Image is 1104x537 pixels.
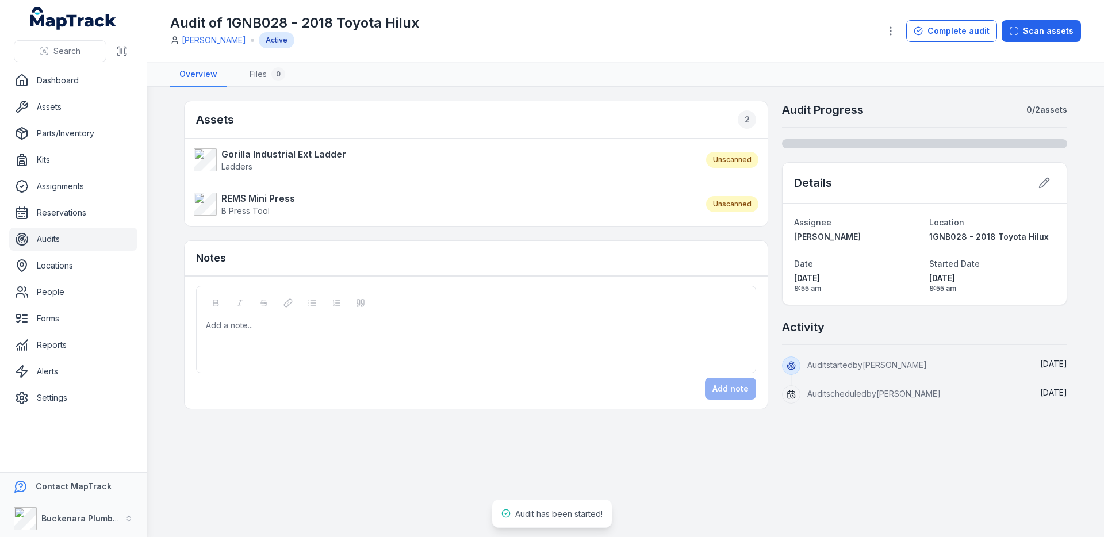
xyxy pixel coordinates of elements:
a: Assignments [9,175,137,198]
h1: Audit of 1GNB028 - 2018 Toyota Hilux [170,14,419,32]
a: Audits [9,228,137,251]
a: Overview [170,63,227,87]
span: 1GNB028 - 2018 Toyota Hilux [929,232,1049,241]
button: Complete audit [906,20,997,42]
a: Parts/Inventory [9,122,137,145]
span: Assignee [794,217,831,227]
strong: 0 / 2 assets [1026,104,1067,116]
time: 19/09/2025, 9:55:49 am [1040,388,1067,397]
span: [DATE] [1040,388,1067,397]
strong: REMS Mini Press [221,191,295,205]
h2: Details [794,175,832,191]
a: Locations [9,254,137,277]
a: Assets [9,95,137,118]
a: Reports [9,333,137,356]
span: Audit started by [PERSON_NAME] [807,360,927,370]
a: MapTrack [30,7,117,30]
strong: Contact MapTrack [36,481,112,491]
span: Location [929,217,964,227]
time: 19/09/2025, 9:55:58 am [929,273,1055,293]
span: B Press Tool [221,206,270,216]
span: Audit has been started! [515,509,603,519]
span: Audit scheduled by [PERSON_NAME] [807,389,941,398]
strong: Gorilla Industrial Ext Ladder [221,147,346,161]
h3: Notes [196,250,226,266]
a: [PERSON_NAME] [182,34,246,46]
a: Gorilla Industrial Ext LadderLadders [194,147,695,172]
span: [DATE] [794,273,920,284]
span: Search [53,45,80,57]
span: 9:55 am [794,284,920,293]
div: Unscanned [706,152,758,168]
div: Active [259,32,294,48]
span: [DATE] [1040,359,1067,369]
a: Forms [9,307,137,330]
h2: Audit Progress [782,102,864,118]
time: 19/09/2025, 9:55:49 am [794,273,920,293]
div: 0 [271,67,285,81]
h2: Activity [782,319,825,335]
span: Started Date [929,259,980,268]
time: 19/09/2025, 9:55:58 am [1040,359,1067,369]
a: People [9,281,137,304]
a: REMS Mini PressB Press Tool [194,191,695,217]
button: Search [14,40,106,62]
h2: Assets [196,110,756,129]
a: Files0 [240,63,294,87]
a: Reservations [9,201,137,224]
span: [DATE] [929,273,1055,284]
a: Kits [9,148,137,171]
a: 1GNB028 - 2018 Toyota Hilux [929,231,1055,243]
strong: Buckenara Plumbing Gas & Electrical [41,513,193,523]
div: Unscanned [706,196,758,212]
div: 2 [738,110,756,129]
a: Alerts [9,360,137,383]
a: Settings [9,386,137,409]
a: Dashboard [9,69,137,92]
a: [PERSON_NAME] [794,231,920,243]
span: Date [794,259,813,268]
button: Scan assets [1002,20,1081,42]
span: 9:55 am [929,284,1055,293]
span: Ladders [221,162,252,171]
